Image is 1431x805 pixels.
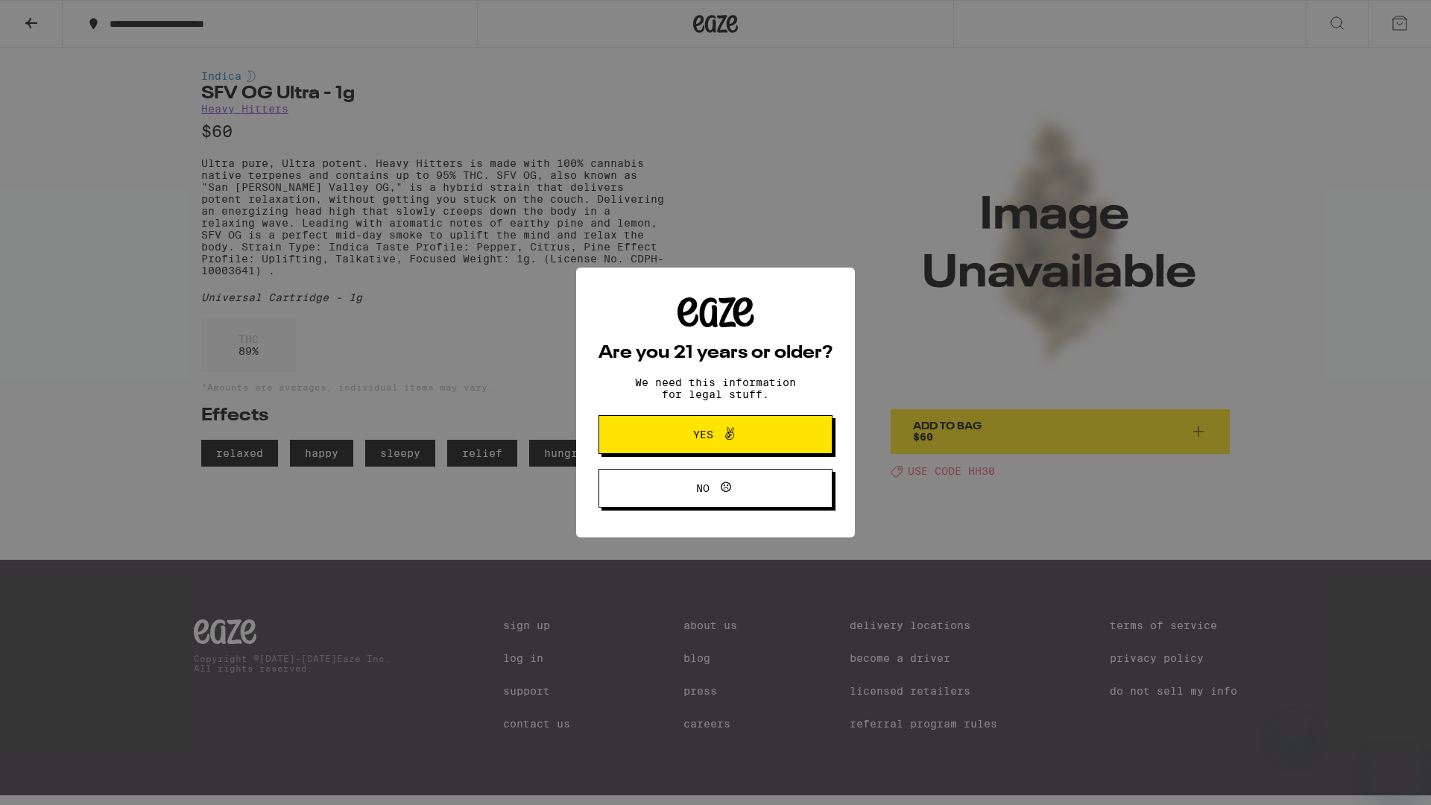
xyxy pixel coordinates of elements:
[696,483,710,493] span: No
[693,429,713,440] span: Yes
[1371,745,1419,793] iframe: Button to launch messaging window
[1279,710,1309,739] iframe: Close message
[598,469,833,508] button: No
[598,344,833,362] h2: Are you 21 years or older?
[598,415,833,454] button: Yes
[622,376,809,400] p: We need this information for legal stuff.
